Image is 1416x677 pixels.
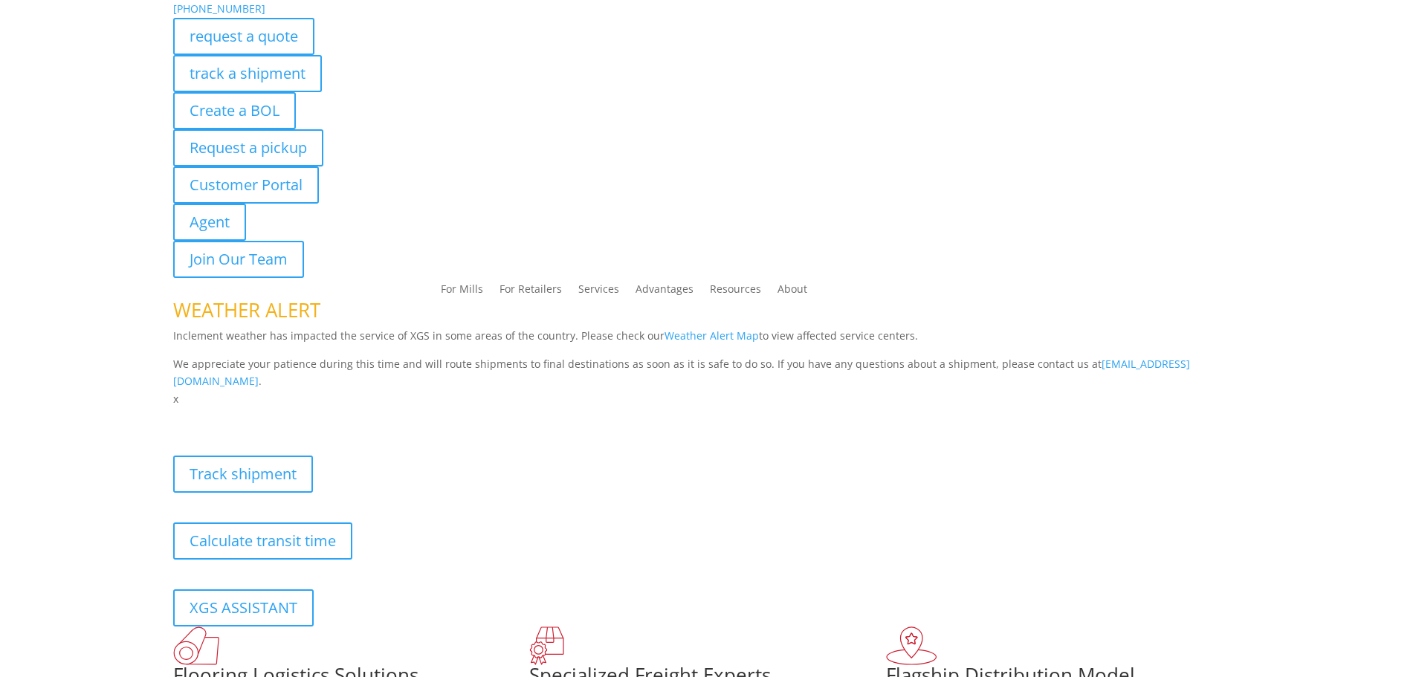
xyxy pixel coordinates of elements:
span: WEATHER ALERT [173,297,320,323]
a: Services [578,284,619,300]
img: xgs-icon-focused-on-flooring-red [529,626,564,665]
a: Advantages [636,284,694,300]
p: We appreciate your patience during this time and will route shipments to final destinations as so... [173,355,1244,391]
a: Agent [173,204,246,241]
a: request a quote [173,18,314,55]
a: track a shipment [173,55,322,92]
a: Calculate transit time [173,522,352,560]
a: [PHONE_NUMBER] [173,1,265,16]
img: xgs-icon-flagship-distribution-model-red [886,626,937,665]
a: Create a BOL [173,92,296,129]
a: Join Our Team [173,241,304,278]
a: For Retailers [500,284,562,300]
a: Customer Portal [173,166,319,204]
a: Request a pickup [173,129,323,166]
a: Weather Alert Map [665,328,759,343]
b: Visibility, transparency, and control for your entire supply chain. [173,410,505,424]
p: x [173,390,1244,408]
a: About [777,284,807,300]
p: Inclement weather has impacted the service of XGS in some areas of the country. Please check our ... [173,327,1244,355]
a: Resources [710,284,761,300]
a: For Mills [441,284,483,300]
a: Track shipment [173,456,313,493]
img: xgs-icon-total-supply-chain-intelligence-red [173,626,219,665]
a: XGS ASSISTANT [173,589,314,626]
